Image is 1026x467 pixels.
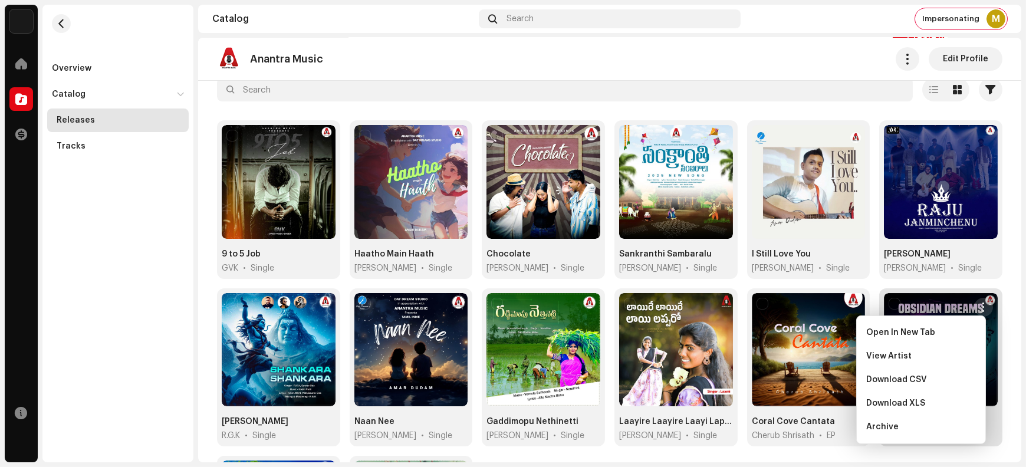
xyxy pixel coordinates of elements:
re-m-nav-item: Releases [47,108,189,132]
div: Single [693,430,717,442]
span: Impersonating [922,14,979,24]
span: • [245,430,248,442]
span: Amar Dudam [752,262,814,274]
span: Edit Profile [943,47,988,71]
div: EP [827,430,836,442]
div: Single [561,262,584,274]
span: Cherub Shrisath [752,430,814,442]
span: Download CSV [866,375,927,384]
div: Sankranthi Sambaralu [619,248,712,260]
span: Archive [866,422,899,432]
img: 27541b16-fbe4-4b14-b665-ac4f675244a7 [217,47,241,71]
span: • [819,430,822,442]
div: Catalog [52,90,85,99]
div: Naan Nee [354,416,394,427]
div: 9 to 5 Job [222,248,261,260]
div: Releases [57,116,95,125]
div: Raju Janminchenu [884,248,951,260]
span: • [553,430,556,442]
re-m-nav-item: Tracks [47,134,189,158]
div: Chocolate [486,248,531,260]
p: Anantra Music [250,53,323,65]
span: • [686,262,689,274]
span: • [553,262,556,274]
div: Single [251,262,274,274]
span: GVK [222,262,238,274]
span: • [951,262,953,274]
span: Kavya Penmetsha [884,262,946,274]
div: Single [252,430,276,442]
div: Single [429,430,452,442]
div: I Still Love You [752,248,811,260]
div: Catalog [212,14,474,24]
re-m-nav-dropdown: Catalog [47,83,189,158]
div: Coral Cove Cantata [752,416,835,427]
div: Gaddimopu Nethinetti [486,416,578,427]
div: Single [693,262,717,274]
div: Single [429,262,452,274]
div: Laayire Laayire Laayi Lapparo [619,416,733,427]
span: Laxmi [619,430,681,442]
div: M [986,9,1005,28]
span: • [818,262,821,274]
input: Search [217,78,913,101]
div: Single [561,430,584,442]
img: 10d72f0b-d06a-424f-aeaa-9c9f537e57b6 [9,9,33,33]
span: Nandhini [486,430,548,442]
div: Haatho Main Haath [354,248,434,260]
div: Tracks [57,142,85,151]
span: Download XLS [866,399,925,408]
span: • [421,430,424,442]
span: Amar Dudam [354,430,416,442]
span: • [243,262,246,274]
button: Edit Profile [929,47,1002,71]
span: Kailash Shanmugaa [486,262,548,274]
span: Search [507,14,534,24]
span: • [686,430,689,442]
div: Single [958,262,982,274]
span: R.G.K [222,430,240,442]
span: Amar Dudam [354,262,416,274]
div: Shankara Shankara [222,416,288,427]
span: • [421,262,424,274]
span: View Artist [866,351,912,361]
re-m-nav-item: Overview [47,57,189,80]
div: Overview [52,64,91,73]
span: Mohiniraj [619,262,681,274]
div: Single [826,262,850,274]
span: Open In New Tab [866,328,935,337]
